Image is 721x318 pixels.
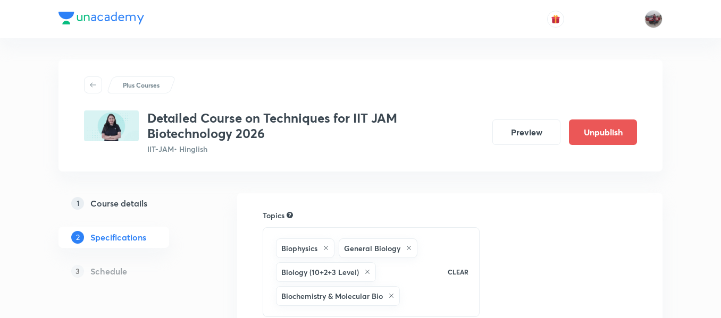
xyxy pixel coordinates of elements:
h6: Biochemistry & Molecular Bio [281,290,383,302]
p: CLEAR [448,267,468,277]
img: avatar [551,14,560,24]
h6: Topics [263,210,284,221]
a: 1Course details [58,193,203,214]
p: Plus Courses [123,80,160,90]
h5: Schedule [90,265,127,278]
h6: Biophysics [281,243,317,254]
img: Company Logo [58,12,144,24]
p: 2 [71,231,84,244]
button: Preview [492,119,560,145]
img: EA3564CC-9C8B-44AD-93D5-1FD4A1FB455F_plus.png [84,110,139,141]
h6: Biology (10+2+3 Level) [281,267,359,278]
p: IIT-JAM • Hinglish [147,143,484,154]
button: avatar [547,11,564,28]
button: Unpublish [569,119,637,145]
h5: Specifications [90,231,146,244]
p: 3 [71,265,84,278]
div: Search for topics [287,210,293,220]
h5: Course details [90,197,147,210]
h6: General Biology [344,243,400,254]
a: Company Logo [58,12,144,27]
h3: Detailed Course on Techniques for IIT JAM Biotechnology 2026 [147,110,484,141]
p: 1 [71,197,84,210]
img: amirhussain Hussain [644,10,663,28]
